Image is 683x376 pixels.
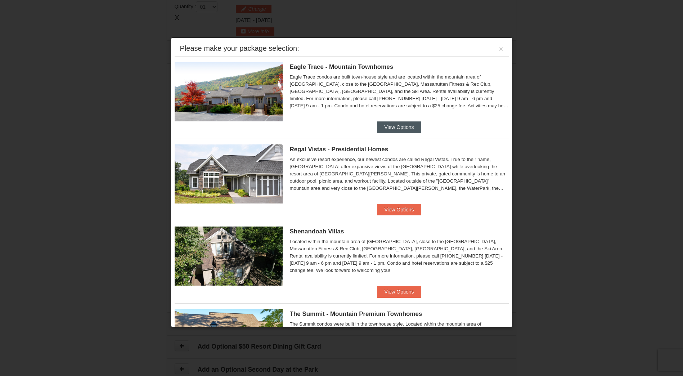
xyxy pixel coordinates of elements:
button: View Options [377,204,421,215]
img: 19219034-1-0eee7e00.jpg [175,309,283,368]
button: View Options [377,121,421,133]
img: 19219019-2-e70bf45f.jpg [175,227,283,286]
button: View Options [377,286,421,297]
span: Regal Vistas - Presidential Homes [290,146,388,153]
div: An exclusive resort experience, our newest condos are called Regal Vistas. True to their name, [G... [290,156,509,192]
span: Shenandoah Villas [290,228,344,235]
div: Eagle Trace condos are built town-house style and are located within the mountain area of [GEOGRA... [290,73,509,109]
span: Eagle Trace - Mountain Townhomes [290,63,394,70]
img: 19218991-1-902409a9.jpg [175,144,283,203]
img: 19218983-1-9b289e55.jpg [175,62,283,121]
div: Located within the mountain area of [GEOGRAPHIC_DATA], close to the [GEOGRAPHIC_DATA], Massanutte... [290,238,509,274]
button: × [499,45,503,53]
div: The Summit condos were built in the townhouse style. Located within the mountain area of [GEOGRAP... [290,321,509,357]
span: The Summit - Mountain Premium Townhomes [290,310,422,317]
div: Please make your package selection: [180,45,299,52]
